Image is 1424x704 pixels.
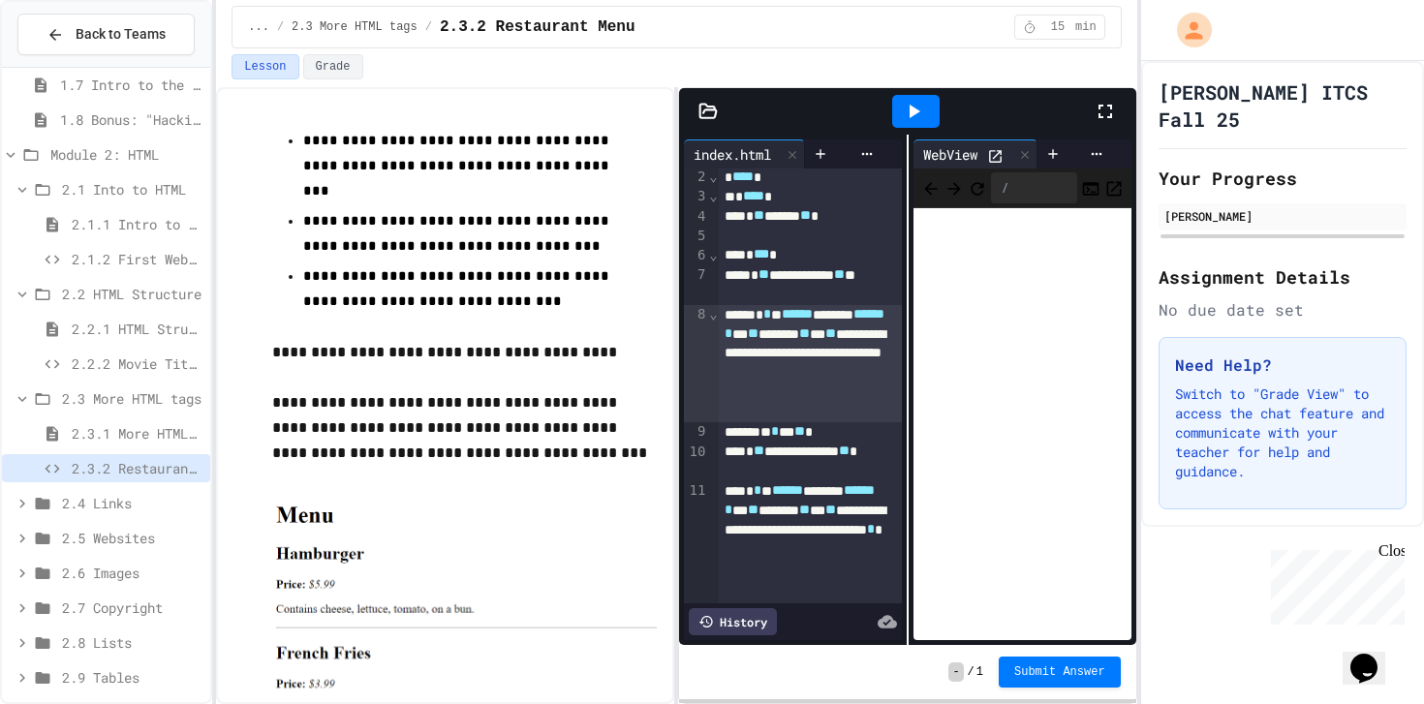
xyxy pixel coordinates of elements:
span: 2.3 More HTML tags [62,388,202,409]
h3: Need Help? [1175,353,1390,377]
span: 2.2 HTML Structure [62,284,202,304]
p: Switch to "Grade View" to access the chat feature and communicate with your teacher for help and ... [1175,384,1390,481]
button: Console [1081,176,1100,199]
span: / [277,19,284,35]
h2: Your Progress [1159,165,1407,192]
div: 8 [684,305,708,422]
span: Forward [944,175,964,199]
span: Fold line [708,306,718,321]
div: index.html [684,144,781,165]
span: 2.3.2 Restaurant Menu [440,15,635,39]
button: Back to Teams [17,14,195,55]
span: Fold line [708,188,718,203]
span: 2.5 Websites [62,528,202,548]
iframe: chat widget [1343,627,1405,685]
button: Refresh [968,176,987,199]
span: / [425,19,432,35]
div: 7 [684,265,708,305]
span: 2.3.2 Restaurant Menu [72,458,202,478]
span: 2.8 Lists [62,632,202,653]
span: Back [921,175,941,199]
div: / [991,172,1077,203]
div: 4 [684,207,708,227]
div: History [689,608,777,635]
span: 2.7 Copyright [62,597,202,618]
div: 11 [684,481,708,599]
span: 2.9 Tables [62,667,202,688]
div: Chat with us now!Close [8,8,134,123]
div: 2 [684,168,708,187]
span: 1.7 Intro to the Web Review [60,75,202,95]
h2: Assignment Details [1159,263,1407,291]
div: 9 [684,422,708,442]
span: Fold line [708,247,718,262]
div: No due date set [1159,298,1407,321]
div: 12 [684,599,708,619]
span: 2.4 Links [62,493,202,513]
span: 2.1 Into to HTML [62,179,202,199]
div: 6 [684,246,708,265]
span: min [1075,19,1097,35]
div: 3 [684,187,708,206]
span: 15 [1042,19,1073,35]
button: Open in new tab [1104,176,1124,199]
span: 2.2.1 HTML Structure [72,319,202,339]
button: Submit Answer [999,657,1121,688]
span: 2.2.2 Movie Title [72,353,202,374]
span: 2.1.1 Intro to HTML [72,214,202,234]
span: Fold line [708,168,718,184]
span: 2.1.2 First Webpage [72,249,202,269]
span: 1 [976,664,983,680]
button: Lesson [232,54,298,79]
span: - [948,662,963,682]
span: Back to Teams [76,24,166,45]
span: ... [248,19,269,35]
div: 10 [684,443,708,482]
iframe: Web Preview [913,208,1131,641]
div: WebView [913,144,987,165]
div: index.html [684,139,805,168]
span: Module 2: HTML [50,144,202,165]
span: 2.6 Images [62,563,202,583]
span: Submit Answer [1014,664,1105,680]
div: [PERSON_NAME] [1164,207,1401,225]
iframe: chat widget [1263,542,1405,625]
h1: [PERSON_NAME] ITCS Fall 25 [1159,78,1407,133]
div: My Account [1157,8,1217,52]
div: WebView [913,139,1037,168]
button: Grade [303,54,363,79]
span: 2.3.1 More HTML Tags [72,423,202,444]
span: 1.8 Bonus: "Hacking" The Web [60,109,202,130]
span: 2.3 More HTML tags [292,19,418,35]
div: 5 [684,227,708,246]
span: / [968,664,975,680]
